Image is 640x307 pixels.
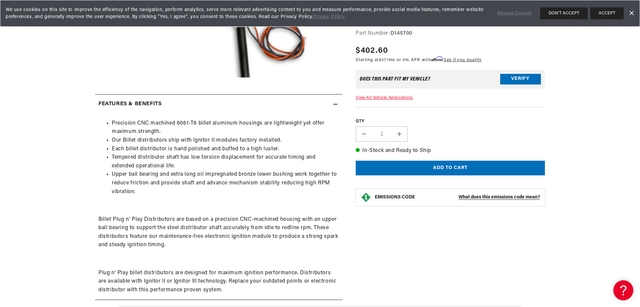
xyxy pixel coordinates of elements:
button: Verify [500,74,541,85]
h2: Features & Benefits [98,100,162,109]
button: DON'T ACCEPT [540,7,588,19]
summary: Features & Benefits [95,95,342,114]
button: Add to cart [356,161,545,176]
div: Part Number: [356,30,545,38]
a: Dismiss Banner [626,8,636,18]
a: Manage Cookies [497,10,532,17]
span: We use cookies on this site to improve the efficiency of the navigation, perform analytics, serve... [6,6,488,20]
li: Each billet distributor is hand polished and buffed to a high luster. [112,145,339,154]
img: Emissions code [361,192,371,203]
a: Privacy Policy. [313,14,345,19]
li: Precision CNC machined 6061-T6 billet aluminum housings are lightweight yet offer maximum strength. [112,119,339,136]
p: Plug n' Play billet distributors are designed for maximum ignition performance. Distributors are ... [98,269,339,295]
span: $402.60 [356,45,388,57]
span: $37 [379,58,387,62]
label: QTY [356,119,545,125]
div: Does This part fit My vehicle? [360,76,430,82]
strong: What does this emissions code mean? [458,195,540,200]
strong: EMISSIONS CODE [375,195,415,200]
li: Tempered distributor shaft has low torsion displacement for accurate timing and extended operatio... [112,153,339,170]
strong: D145700 [390,31,412,36]
li: Upper ball bearing and extra long oil impregnated bronze lower bushing work together to reduce fr... [112,170,339,196]
p: Starting at /mo or 0% APR with . [356,57,482,63]
a: View All Vehicle Applications [356,96,413,100]
p: In-Stock and Ready to Ship [356,147,545,155]
li: Our Billet distributors ship with Ignitor II modules factory installed. [112,136,339,145]
a: See if you qualify - Learn more about Affirm Financing (opens in modal) [444,58,482,62]
span: Affirm [431,56,443,61]
p: Billet Plug n’ Play Distributors are based on a precision CNC-machined housing with an upper ball... [98,215,339,250]
button: ACCEPT [590,7,624,19]
button: EMISSIONS CODEWhat does this emissions code mean? [375,194,540,200]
